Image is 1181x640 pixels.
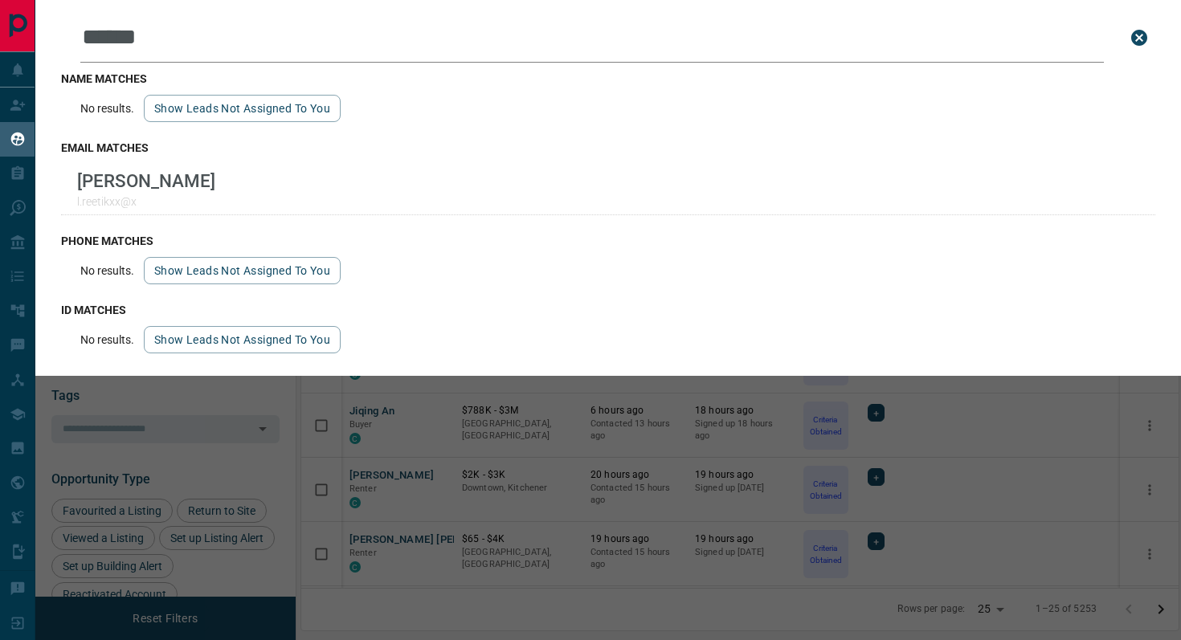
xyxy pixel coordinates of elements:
[80,102,134,115] p: No results.
[61,72,1155,85] h3: name matches
[144,95,341,122] button: show leads not assigned to you
[80,264,134,277] p: No results.
[61,141,1155,154] h3: email matches
[61,304,1155,316] h3: id matches
[77,170,215,191] p: [PERSON_NAME]
[144,257,341,284] button: show leads not assigned to you
[1123,22,1155,54] button: close search bar
[77,195,215,208] p: l.reetikxx@x
[144,326,341,353] button: show leads not assigned to you
[61,234,1155,247] h3: phone matches
[80,333,134,346] p: No results.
